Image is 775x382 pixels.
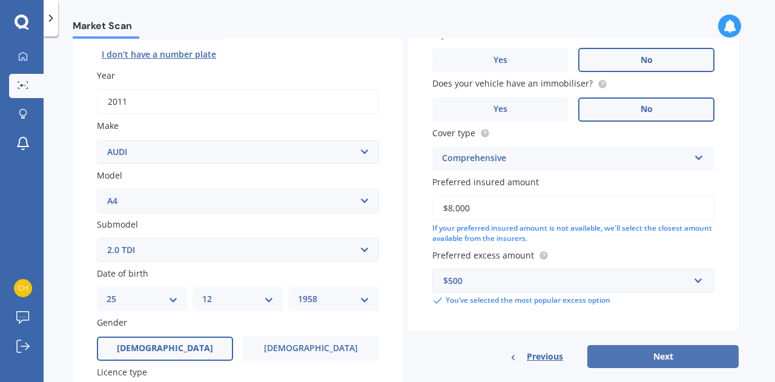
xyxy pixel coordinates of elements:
[432,176,539,188] span: Preferred insured amount
[73,20,139,36] span: Market Scan
[641,55,653,65] span: No
[97,366,147,378] span: Licence type
[432,127,475,139] span: Cover type
[97,317,127,329] span: Gender
[264,343,358,354] span: [DEMOGRAPHIC_DATA]
[442,151,689,166] div: Comprehensive
[641,104,653,114] span: No
[97,70,115,81] span: Year
[97,89,379,114] input: YYYY
[432,295,714,306] div: You’ve selected the most popular excess option
[117,343,213,354] span: [DEMOGRAPHIC_DATA]
[97,268,148,279] span: Date of birth
[493,104,507,114] span: Yes
[443,274,689,288] div: $500
[432,223,714,244] div: If your preferred insured amount is not available, we'll select the closest amount available from...
[432,249,534,261] span: Preferred excess amount
[97,170,122,181] span: Model
[97,120,119,132] span: Make
[14,279,32,297] img: f11c1f2c5dcbd0e7c42dada3c23a41eb
[97,219,138,230] span: Submodel
[493,55,507,65] span: Yes
[432,78,593,90] span: Does your vehicle have an immobiliser?
[97,45,221,64] button: I don’t have a number plate
[587,345,739,368] button: Next
[527,347,563,366] span: Previous
[432,196,714,221] input: Enter amount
